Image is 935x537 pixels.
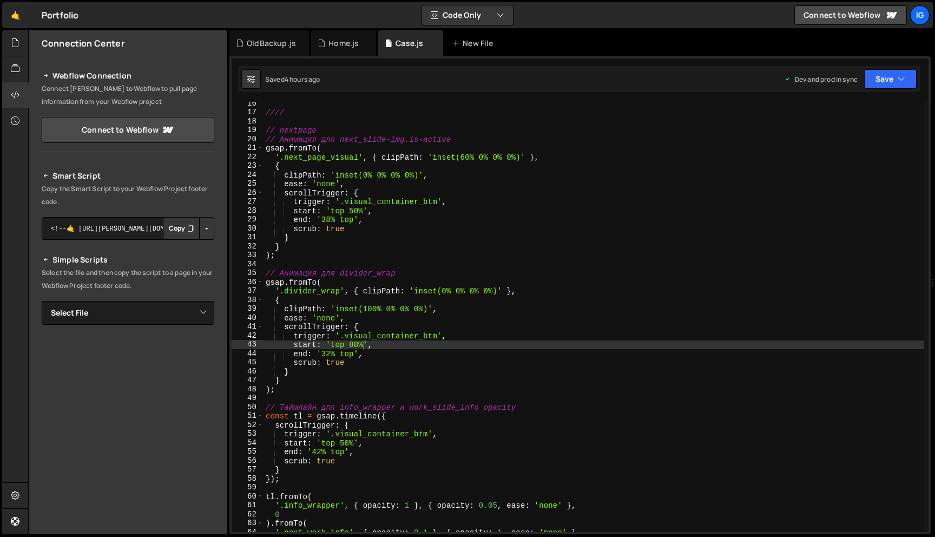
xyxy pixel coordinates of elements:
div: 49 [232,394,264,403]
div: 64 [232,528,264,537]
div: 44 [232,349,264,358]
a: Connect to Webflow [42,117,214,143]
div: 21 [232,143,264,153]
iframe: YouTube video player [42,343,215,440]
div: 51 [232,411,264,421]
div: 16 [232,99,264,108]
h2: Simple Scripts [42,253,214,266]
div: 45 [232,358,264,367]
div: 54 [232,438,264,448]
div: 56 [232,456,264,466]
div: 29 [232,215,264,224]
h2: Smart Script [42,169,214,182]
div: 38 [232,296,264,305]
div: 35 [232,268,264,278]
div: Dev and prod in sync [784,75,858,84]
div: 22 [232,153,264,162]
div: 62 [232,510,264,519]
div: 37 [232,286,264,296]
button: Code Only [422,5,513,25]
div: 32 [232,242,264,251]
div: 20 [232,135,264,144]
div: 36 [232,278,264,287]
a: Ig [910,5,930,25]
div: 53 [232,429,264,438]
div: Saved [265,75,320,84]
p: Select the file and then copy the script to a page in your Webflow Project footer code. [42,266,214,292]
a: Connect to Webflow [794,5,907,25]
button: Save [864,69,917,89]
div: 61 [232,501,264,510]
textarea: <!--🤙 [URL][PERSON_NAME][DOMAIN_NAME]> <script>document.addEventListener("DOMContentLoaded", func... [42,217,214,240]
div: 59 [232,483,264,492]
div: 34 [232,260,264,269]
div: 58 [232,474,264,483]
div: 28 [232,206,264,215]
div: 42 [232,331,264,340]
div: 41 [232,322,264,331]
div: 43 [232,340,264,349]
div: Case.js [396,38,423,49]
div: OldBackup.js [247,38,296,49]
div: 63 [232,519,264,528]
div: 23 [232,161,264,171]
button: Copy [163,217,200,240]
div: 46 [232,367,264,376]
div: 31 [232,233,264,242]
div: 24 [232,171,264,180]
div: 55 [232,447,264,456]
p: Copy the Smart Script to your Webflow Project footer code. [42,182,214,208]
div: Home.js [328,38,359,49]
h2: Webflow Connection [42,69,214,82]
div: 48 [232,385,264,394]
div: 26 [232,188,264,198]
div: 30 [232,224,264,233]
h2: Connection Center [42,37,124,49]
div: 4 hours ago [285,75,320,84]
div: 25 [232,179,264,188]
div: Portfolio [42,9,78,22]
div: 50 [232,403,264,412]
div: 57 [232,465,264,474]
div: 18 [232,117,264,126]
div: 19 [232,126,264,135]
div: 60 [232,492,264,501]
div: Button group with nested dropdown [163,217,214,240]
div: 33 [232,251,264,260]
div: New File [452,38,497,49]
div: 17 [232,108,264,117]
p: Connect [PERSON_NAME] to Webflow to pull page information from your Webflow project [42,82,214,108]
div: 39 [232,304,264,313]
div: 27 [232,197,264,206]
div: 40 [232,313,264,323]
a: 🤙 [2,2,29,28]
div: 52 [232,421,264,430]
div: 47 [232,376,264,385]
